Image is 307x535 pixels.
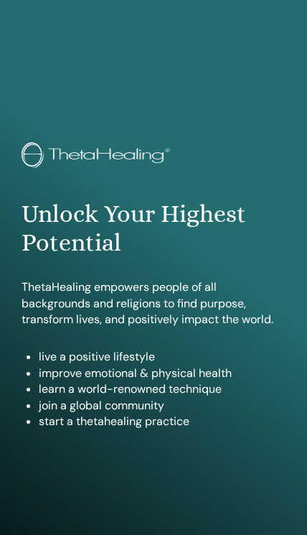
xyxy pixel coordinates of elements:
p: ThetaHealing empowers people of all backgrounds and religions to find purpose, transform lives, a... [22,279,285,327]
li: improve emotional & physical health [39,366,285,381]
li: start a thetahealing practice [39,414,285,429]
li: join a global community [39,398,285,414]
li: learn a world-renowned technique [39,381,285,397]
li: live a positive lifestyle [39,349,285,365]
h1: Unlock Your Highest Potential [22,200,285,259]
